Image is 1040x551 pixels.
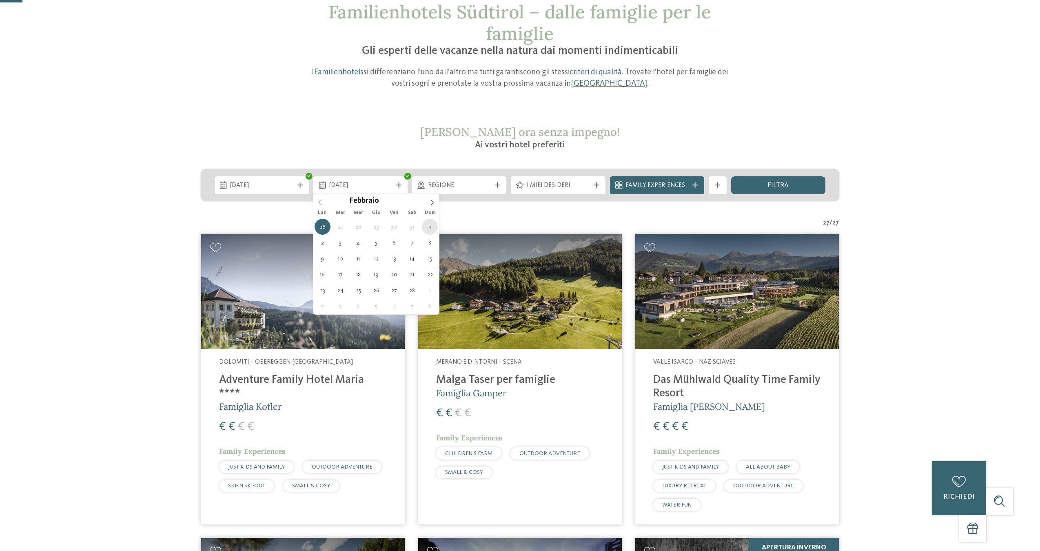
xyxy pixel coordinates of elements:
span: Febbraio 3, 2026 [333,235,348,251]
span: Febbraio 9, 2026 [315,251,330,267]
span: Family Experiences [219,447,286,456]
span: Family Experiences [625,181,688,190]
h4: Das Mühlwald Quality Time Family Resort [653,373,821,400]
span: Mar [331,210,349,216]
span: Febbraio [349,198,379,205]
span: [DATE] [329,181,392,190]
span: Febbraio 10, 2026 [333,251,348,267]
span: Febbraio 6, 2026 [386,235,402,251]
span: Regione [428,181,491,190]
img: Cercate un hotel per famiglie? Qui troverete solo i migliori! [635,234,839,349]
span: Febbraio 16, 2026 [315,267,330,282]
span: Febbraio 27, 2026 [386,282,402,298]
span: Febbraio 5, 2026 [368,235,384,251]
span: Febbraio 21, 2026 [404,267,420,282]
span: [DATE] [230,181,293,190]
span: SMALL & COSY [292,483,330,489]
span: € [219,421,226,433]
span: Ven [385,210,403,216]
span: Febbraio 14, 2026 [404,251,420,267]
span: Febbraio 1, 2026 [422,219,438,235]
span: OUTDOOR ADVENTURE [519,451,580,456]
span: € [455,407,462,419]
span: Famiglia [PERSON_NAME] [653,401,765,412]
span: Febbraio 24, 2026 [333,282,348,298]
span: Febbraio 2, 2026 [315,235,330,251]
span: [PERSON_NAME] ora senza impegno! [420,124,620,139]
span: Gennaio 31, 2026 [404,219,420,235]
span: Marzo 3, 2026 [333,298,348,314]
span: € [464,407,471,419]
span: Family Experiences [653,447,720,456]
input: Year [379,196,406,205]
a: richiedi [932,461,986,515]
span: SMALL & COSY [445,469,483,475]
span: € [228,421,235,433]
a: Cercate un hotel per famiglie? Qui troverete solo i migliori! Dolomiti – Obereggen-[GEOGRAPHIC_DA... [201,234,405,524]
span: Gli esperti delle vacanze nella natura dai momenti indimenticabili [362,45,678,57]
span: Lun [313,210,331,216]
span: Famiglia Kofler [219,401,282,412]
span: OUTDOOR ADVENTURE [312,464,373,470]
span: Marzo 2, 2026 [315,298,330,314]
span: Febbraio 25, 2026 [350,282,366,298]
span: I miei desideri [527,181,590,190]
span: Gennaio 26, 2026 [315,219,330,235]
a: Cercate un hotel per famiglie? Qui troverete solo i migliori! Valle Isarco – Naz-Sciaves Das Mühl... [635,234,839,524]
span: € [247,421,254,433]
span: Febbraio 18, 2026 [350,267,366,282]
h4: Malga Taser per famiglie [436,373,604,387]
p: I si differenziano l’uno dall’altro ma tutti garantiscono gli stessi . Trovate l’hotel per famigl... [307,67,734,89]
span: Febbraio 4, 2026 [350,235,366,251]
a: [GEOGRAPHIC_DATA] [571,80,647,88]
span: Sab [403,210,421,216]
span: Famiglia Gamper [436,387,507,399]
span: Marzo 1, 2026 [422,282,438,298]
img: Adventure Family Hotel Maria **** [201,234,405,349]
span: € [238,421,245,433]
span: Mer [349,210,367,216]
span: Ai vostri hotel preferiti [475,140,565,149]
span: 27 [832,219,839,228]
span: Febbraio 20, 2026 [386,267,402,282]
span: Marzo 5, 2026 [368,298,384,314]
span: Gennaio 28, 2026 [350,219,366,235]
a: Familienhotels [314,68,364,76]
span: Marzo 8, 2026 [422,298,438,314]
span: richiedi [943,493,975,500]
img: Cercate un hotel per famiglie? Qui troverete solo i migliori! [418,234,622,349]
span: € [436,407,443,419]
span: OUTDOOR ADVENTURE [733,483,794,489]
span: € [663,421,670,433]
span: Valle Isarco – Naz-Sciaves [653,359,736,365]
span: Dom [421,210,439,216]
span: Febbraio 13, 2026 [386,251,402,267]
span: Febbraio 7, 2026 [404,235,420,251]
span: Febbraio 22, 2026 [422,267,438,282]
span: 27 [823,219,829,228]
span: Febbraio 15, 2026 [422,251,438,267]
span: ALL ABOUT BABY [746,464,790,470]
a: criteri di qualità [570,68,622,76]
span: Febbraio 17, 2026 [333,267,348,282]
span: Merano e dintorni – Scena [436,359,522,365]
span: Dolomiti – Obereggen-[GEOGRAPHIC_DATA] [219,359,353,365]
h4: Adventure Family Hotel Maria **** [219,373,387,400]
span: Family Experiences [436,433,503,442]
span: Gennaio 27, 2026 [333,219,348,235]
span: Gennaio 29, 2026 [368,219,384,235]
span: WATER FUN [662,502,692,508]
span: Gennaio 30, 2026 [386,219,402,235]
span: Febbraio 12, 2026 [368,251,384,267]
span: Febbraio 28, 2026 [404,282,420,298]
span: € [446,407,452,419]
span: Gio [367,210,385,216]
span: Marzo 6, 2026 [386,298,402,314]
span: € [653,421,660,433]
span: JUST KIDS AND FAMILY [662,464,719,470]
span: LUXURY RETREAT [662,483,706,489]
span: Marzo 4, 2026 [350,298,366,314]
span: Febbraio 19, 2026 [368,267,384,282]
span: Marzo 7, 2026 [404,298,420,314]
span: CHILDREN’S FARM [445,451,492,456]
